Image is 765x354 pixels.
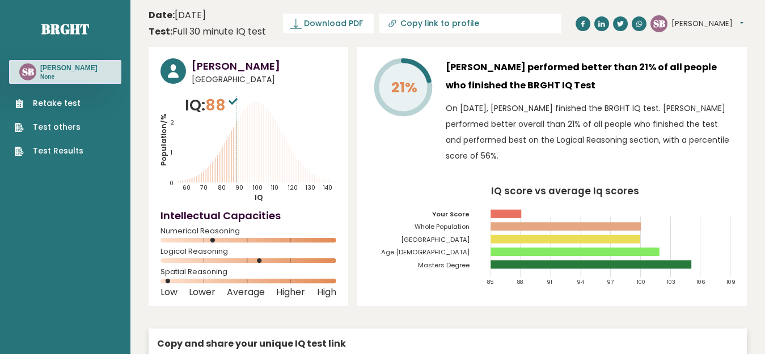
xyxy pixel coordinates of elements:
[205,95,240,116] span: 88
[200,184,208,192] tspan: 70
[185,94,240,117] p: IQ:
[446,100,735,164] p: On [DATE], [PERSON_NAME] finished the BRGHT IQ test. [PERSON_NAME] performed better overall than ...
[491,184,639,198] tspan: IQ score vs average Iq scores
[637,279,645,286] tspan: 100
[401,235,470,244] tspan: [GEOGRAPHIC_DATA]
[391,78,417,97] tspan: 21%
[192,58,336,74] h3: [PERSON_NAME]
[288,184,298,192] tspan: 120
[517,279,523,286] tspan: 88
[306,184,315,192] tspan: 130
[149,8,175,22] b: Date:
[160,208,336,223] h4: Intellectual Capacities
[227,290,265,295] span: Average
[170,118,174,127] tspan: 2
[149,25,266,39] div: Full 30 minute IQ test
[40,63,98,72] h3: [PERSON_NAME]
[253,184,263,192] tspan: 100
[183,184,191,192] tspan: 60
[41,20,89,38] a: Brght
[15,121,83,133] a: Test others
[149,8,206,22] time: [DATE]
[577,279,584,286] tspan: 94
[276,290,305,295] span: Higher
[15,145,83,157] a: Test Results
[653,16,665,29] text: SB
[40,73,98,81] p: None
[160,229,336,233] span: Numerical Reasoning
[547,279,552,286] tspan: 91
[283,14,374,33] a: Download PDF
[159,114,168,166] tspan: Population/%
[607,279,614,286] tspan: 97
[160,290,177,295] span: Low
[271,184,278,192] tspan: 110
[381,248,470,257] tspan: Age [DEMOGRAPHIC_DATA]
[487,279,493,286] tspan: 85
[171,148,172,157] tspan: 1
[160,249,336,254] span: Logical Reasoning
[317,290,336,295] span: High
[189,290,215,295] span: Lower
[726,279,736,286] tspan: 109
[235,184,243,192] tspan: 90
[15,97,83,109] a: Retake test
[192,74,336,86] span: [GEOGRAPHIC_DATA]
[415,223,470,232] tspan: Whole Population
[149,25,172,38] b: Test:
[323,184,332,192] tspan: 140
[218,184,226,192] tspan: 80
[170,179,174,187] tspan: 0
[697,279,705,286] tspan: 106
[255,193,263,202] tspan: IQ
[22,65,34,78] text: SB
[446,58,735,95] h3: [PERSON_NAME] performed better than 21% of all people who finished the BRGHT IQ Test
[157,337,738,351] div: Copy and share your unique IQ test link
[418,261,470,270] tspan: Masters Degree
[160,270,336,274] span: Spatial Reasoning
[667,279,675,286] tspan: 103
[432,210,470,219] tspan: Your Score
[671,18,743,29] button: [PERSON_NAME]
[304,18,363,29] span: Download PDF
